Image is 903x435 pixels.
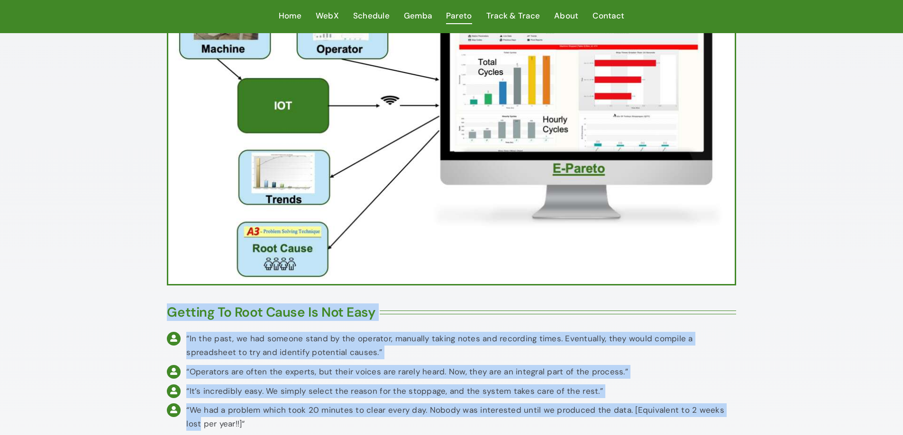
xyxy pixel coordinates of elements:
div: “We had a problem which took 20 minutes to clear every day. Nobody was interested until we produc... [186,403,736,431]
div: “In the past, we had someone stand by the operator, manually taking notes and recording times. Ev... [186,332,736,359]
a: Home [279,9,301,24]
a: Pareto [446,9,472,24]
a: About [554,9,578,24]
span: Track & Trace [486,9,540,23]
a: Schedule [353,9,390,24]
a: Contact [593,9,624,24]
div: “Operators are often the experts, but their voices are rarely heard. Now, they are an integral pa... [186,365,736,379]
span: Home [279,9,301,23]
span: Pareto [446,9,472,23]
span: Contact [593,9,624,23]
div: “It’s incredibly easy. We simply select the reason for the stoppage, and the system takes care of... [186,384,736,398]
span: WebX [316,9,339,23]
span: About [554,9,578,23]
span: Schedule [353,9,390,23]
a: WebX [316,9,339,24]
a: Track & Trace [486,9,540,24]
a: Gemba [404,9,432,24]
span: Gemba [404,9,432,23]
h3: Getting To Root Cause Is Not Easy [167,304,375,320]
